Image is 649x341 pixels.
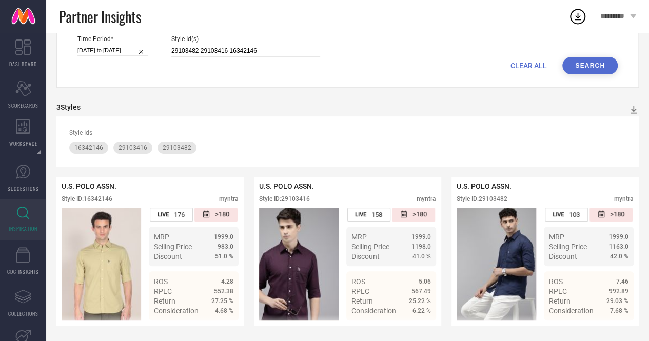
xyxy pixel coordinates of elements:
[74,144,103,151] span: 16342146
[408,325,431,333] span: Details
[589,208,633,222] div: Number of days since the style was first listed on the platform
[194,208,238,222] div: Number of days since the style was first listed on the platform
[9,225,37,232] span: INSPIRATION
[412,210,427,219] span: >180
[549,243,587,251] span: Selling Price
[609,288,628,295] span: 992.89
[154,252,182,260] span: Discount
[154,287,172,295] span: RPLC
[150,208,193,222] div: Number of days the style has been live on the platform
[351,287,369,295] span: RPLC
[605,325,628,333] span: Details
[215,210,229,219] span: >180
[553,211,564,218] span: LIVE
[214,233,233,240] span: 1999.0
[215,253,233,260] span: 51.0 %
[119,144,147,151] span: 29103416
[457,182,512,190] span: U.S. POLO ASSN.
[154,243,192,251] span: Selling Price
[8,185,39,192] span: SUGGESTIONS
[610,253,628,260] span: 42.0 %
[9,60,37,68] span: DASHBOARD
[417,195,436,203] div: myntra
[545,208,588,222] div: Number of days the style has been live on the platform
[218,243,233,250] span: 983.0
[457,195,507,203] div: Style ID: 29103482
[347,208,390,222] div: Number of days the style has been live on the platform
[355,211,366,218] span: LIVE
[614,195,634,203] div: myntra
[163,144,191,151] span: 29103482
[154,277,168,286] span: ROS
[62,195,112,203] div: Style ID: 16342146
[351,252,380,260] span: Discount
[411,233,431,240] span: 1999.0
[595,325,628,333] a: Details
[510,62,547,70] span: CLEAR ALL
[259,208,339,320] img: Style preview image
[568,7,587,26] div: Open download list
[371,211,382,218] span: 158
[214,288,233,295] span: 552.38
[549,277,563,286] span: ROS
[457,208,536,320] img: Style preview image
[562,57,618,74] button: Search
[351,233,367,241] span: MRP
[616,278,628,285] span: 7.46
[412,253,431,260] span: 41.0 %
[351,307,396,315] span: Consideration
[411,288,431,295] span: 567.49
[457,208,536,320] div: Click to view image
[7,268,39,275] span: CDC INSIGHTS
[259,195,310,203] div: Style ID: 29103416
[69,129,626,136] div: Style Ids
[8,102,38,109] span: SCORECARDS
[549,252,577,260] span: Discount
[221,278,233,285] span: 4.28
[200,325,233,333] a: Details
[56,103,81,111] div: 3 Styles
[609,233,628,240] span: 1999.0
[211,297,233,305] span: 27.25 %
[215,307,233,314] span: 4.68 %
[171,35,320,43] span: Style Id(s)
[210,325,233,333] span: Details
[8,310,38,317] span: COLLECTIONS
[158,211,169,218] span: LIVE
[259,208,339,320] div: Click to view image
[609,243,628,250] span: 1163.0
[171,45,320,57] input: Enter comma separated style ids e.g. 12345, 67890
[154,307,199,315] span: Consideration
[398,325,431,333] a: Details
[610,210,624,219] span: >180
[549,297,571,305] span: Return
[351,277,365,286] span: ROS
[154,233,169,241] span: MRP
[569,211,580,218] span: 103
[419,278,431,285] span: 5.06
[259,182,314,190] span: U.S. POLO ASSN.
[412,307,431,314] span: 6.22 %
[174,211,185,218] span: 176
[154,297,175,305] span: Return
[59,6,141,27] span: Partner Insights
[392,208,435,222] div: Number of days since the style was first listed on the platform
[610,307,628,314] span: 7.68 %
[62,208,141,320] div: Click to view image
[411,243,431,250] span: 1198.0
[606,297,628,305] span: 29.03 %
[409,297,431,305] span: 25.22 %
[549,287,567,295] span: RPLC
[77,35,148,43] span: Time Period*
[351,243,389,251] span: Selling Price
[219,195,239,203] div: myntra
[62,208,141,320] img: Style preview image
[549,233,564,241] span: MRP
[351,297,373,305] span: Return
[9,139,37,147] span: WORKSPACE
[62,182,116,190] span: U.S. POLO ASSN.
[549,307,594,315] span: Consideration
[77,45,148,56] input: Select time period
